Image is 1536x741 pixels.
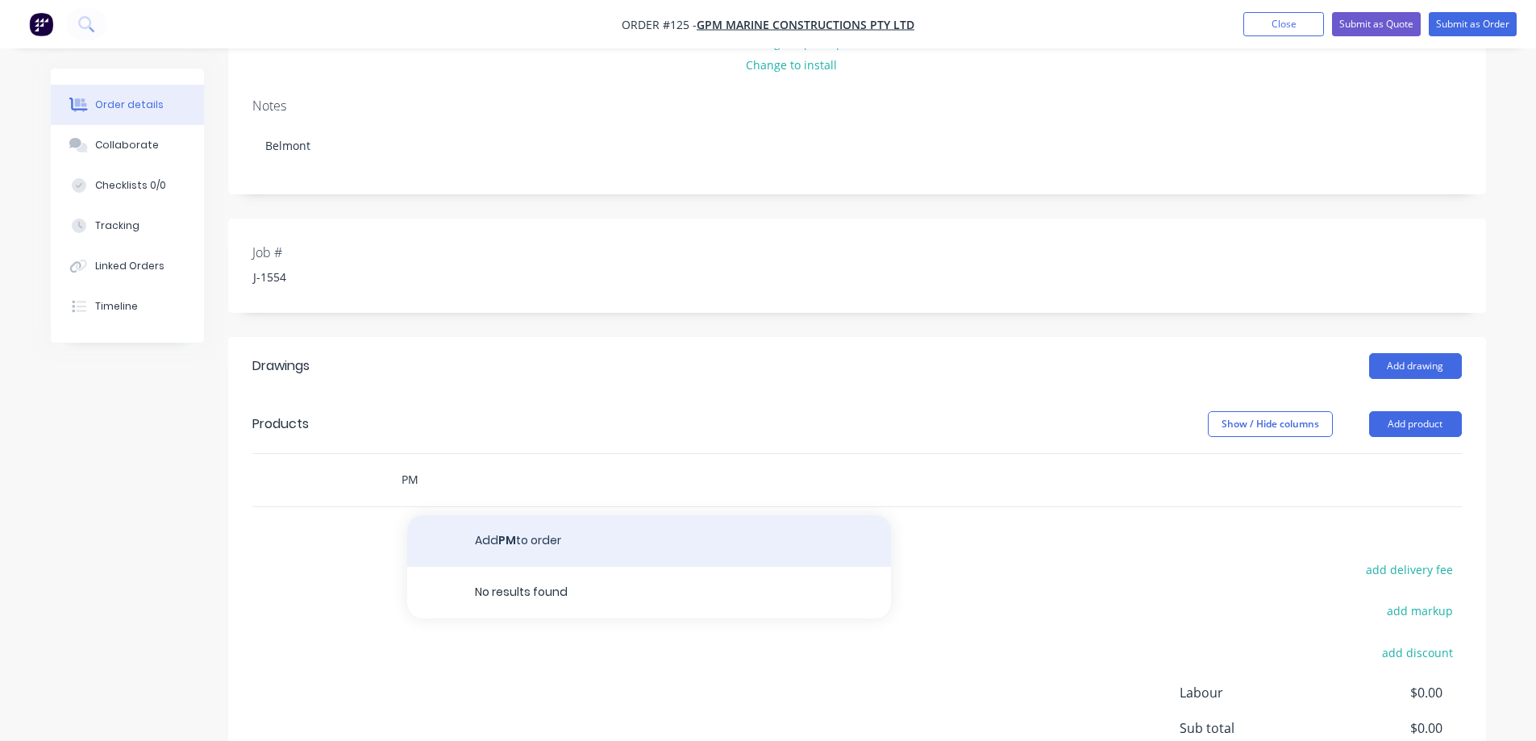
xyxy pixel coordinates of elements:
[1322,683,1442,702] span: $0.00
[252,356,310,376] div: Drawings
[95,259,164,273] div: Linked Orders
[1322,718,1442,738] span: $0.00
[697,17,914,32] a: GPM Marine Constructions Pty Ltd
[1379,600,1462,622] button: add markup
[51,125,204,165] button: Collaborate
[1374,641,1462,663] button: add discount
[252,121,1462,170] div: Belmont
[252,98,1462,114] div: Notes
[95,98,164,112] div: Order details
[95,178,166,193] div: Checklists 0/0
[95,219,139,233] div: Tracking
[51,165,204,206] button: Checklists 0/0
[737,54,845,76] button: Change to install
[1332,12,1421,36] button: Submit as Quote
[252,243,454,262] label: Job #
[407,515,891,567] button: AddPMto order
[1208,411,1333,437] button: Show / Hide columns
[1180,683,1323,702] span: Labour
[51,206,204,246] button: Tracking
[240,265,442,289] div: J-1554
[1243,12,1324,36] button: Close
[29,12,53,36] img: Factory
[1369,411,1462,437] button: Add product
[95,138,159,152] div: Collaborate
[51,246,204,286] button: Linked Orders
[1180,718,1323,738] span: Sub total
[252,414,309,434] div: Products
[1358,559,1462,581] button: add delivery fee
[1369,353,1462,379] button: Add drawing
[622,17,697,32] span: Order #125 -
[51,286,204,327] button: Timeline
[1429,12,1517,36] button: Submit as Order
[51,85,204,125] button: Order details
[95,299,138,314] div: Timeline
[401,464,723,496] input: Start typing to add a product...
